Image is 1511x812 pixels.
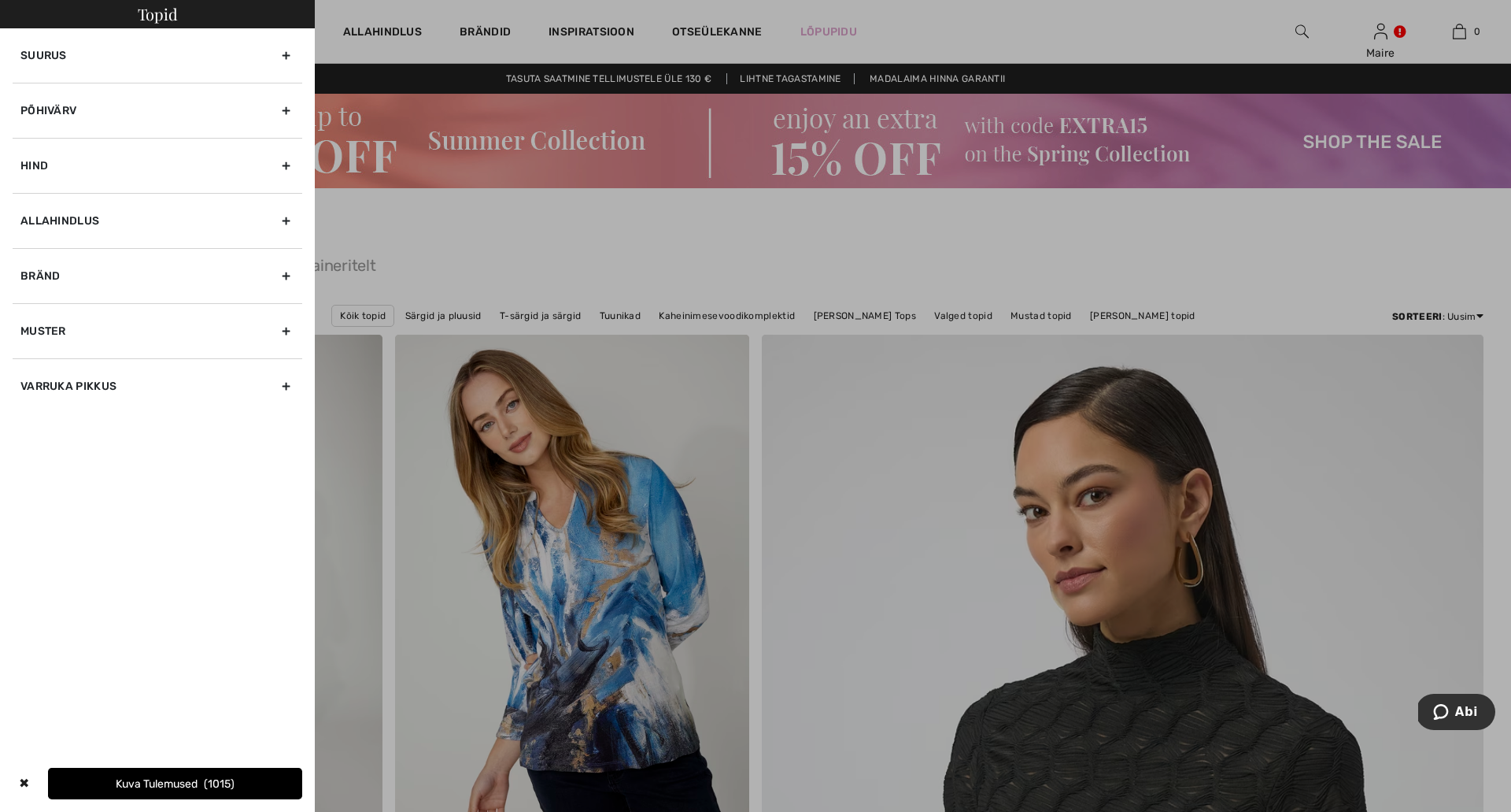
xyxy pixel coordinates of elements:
[20,269,61,283] font: Bränd
[20,159,48,172] font: Hind
[208,777,231,791] font: 1015
[20,214,99,228] font: Allahindlus
[20,49,67,62] font: Suurus
[48,768,302,799] button: Kuva tulemused1015
[116,777,198,791] font: Kuva tulemused
[19,776,29,791] font: ✖
[20,380,116,393] font: Varruka pikkus
[20,324,66,338] font: Muster
[1418,694,1495,733] iframe: Avab vidina, kust saate lisateavet leida
[138,3,178,24] font: Topid
[20,104,76,117] font: Põhivärv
